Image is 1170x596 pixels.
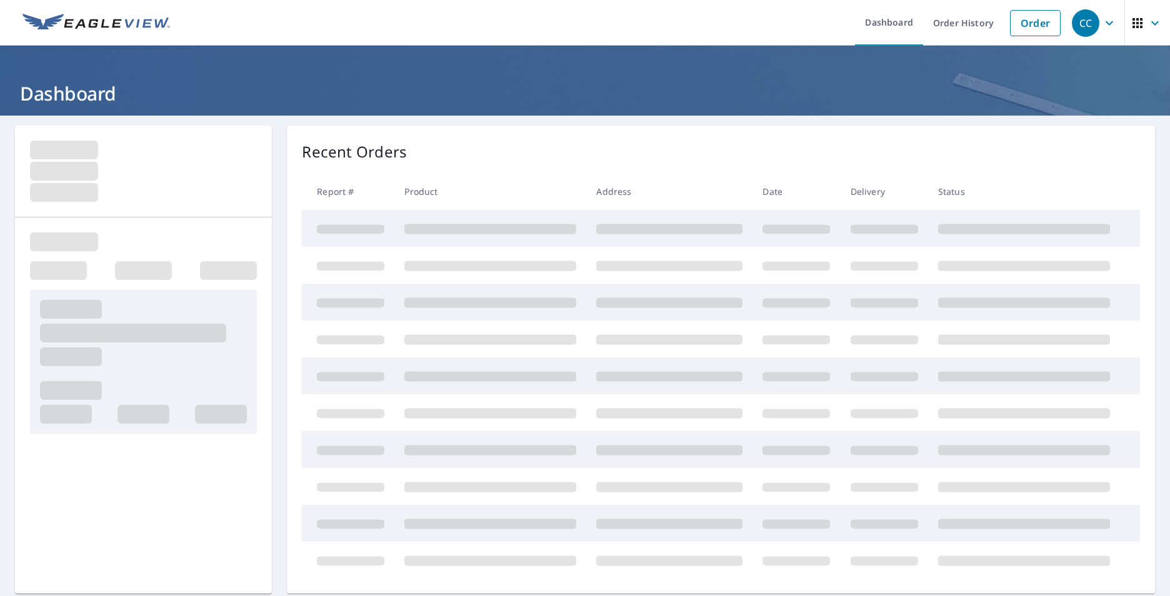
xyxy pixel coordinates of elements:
th: Address [586,173,752,210]
div: CC [1072,9,1099,37]
th: Date [752,173,840,210]
h1: Dashboard [15,81,1155,106]
th: Status [928,173,1120,210]
img: EV Logo [22,14,170,32]
a: Order [1010,10,1061,36]
th: Report # [302,173,394,210]
th: Product [394,173,586,210]
p: Recent Orders [302,141,407,163]
th: Delivery [841,173,928,210]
